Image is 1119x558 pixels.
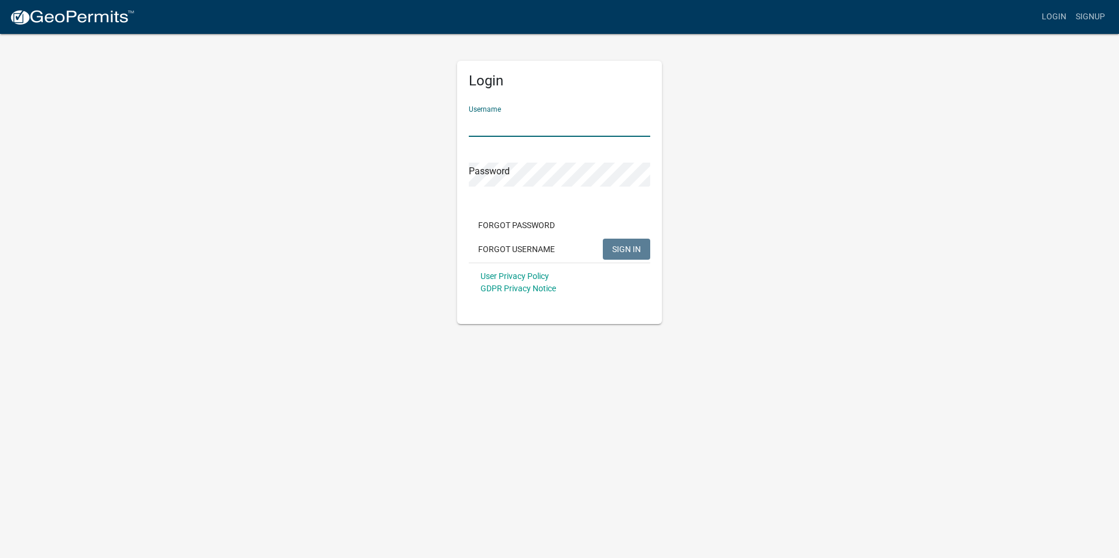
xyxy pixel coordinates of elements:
[1037,6,1071,28] a: Login
[480,284,556,293] a: GDPR Privacy Notice
[469,239,564,260] button: Forgot Username
[1071,6,1110,28] a: Signup
[469,215,564,236] button: Forgot Password
[469,73,650,89] h5: Login
[612,244,641,253] span: SIGN IN
[603,239,650,260] button: SIGN IN
[480,271,549,281] a: User Privacy Policy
